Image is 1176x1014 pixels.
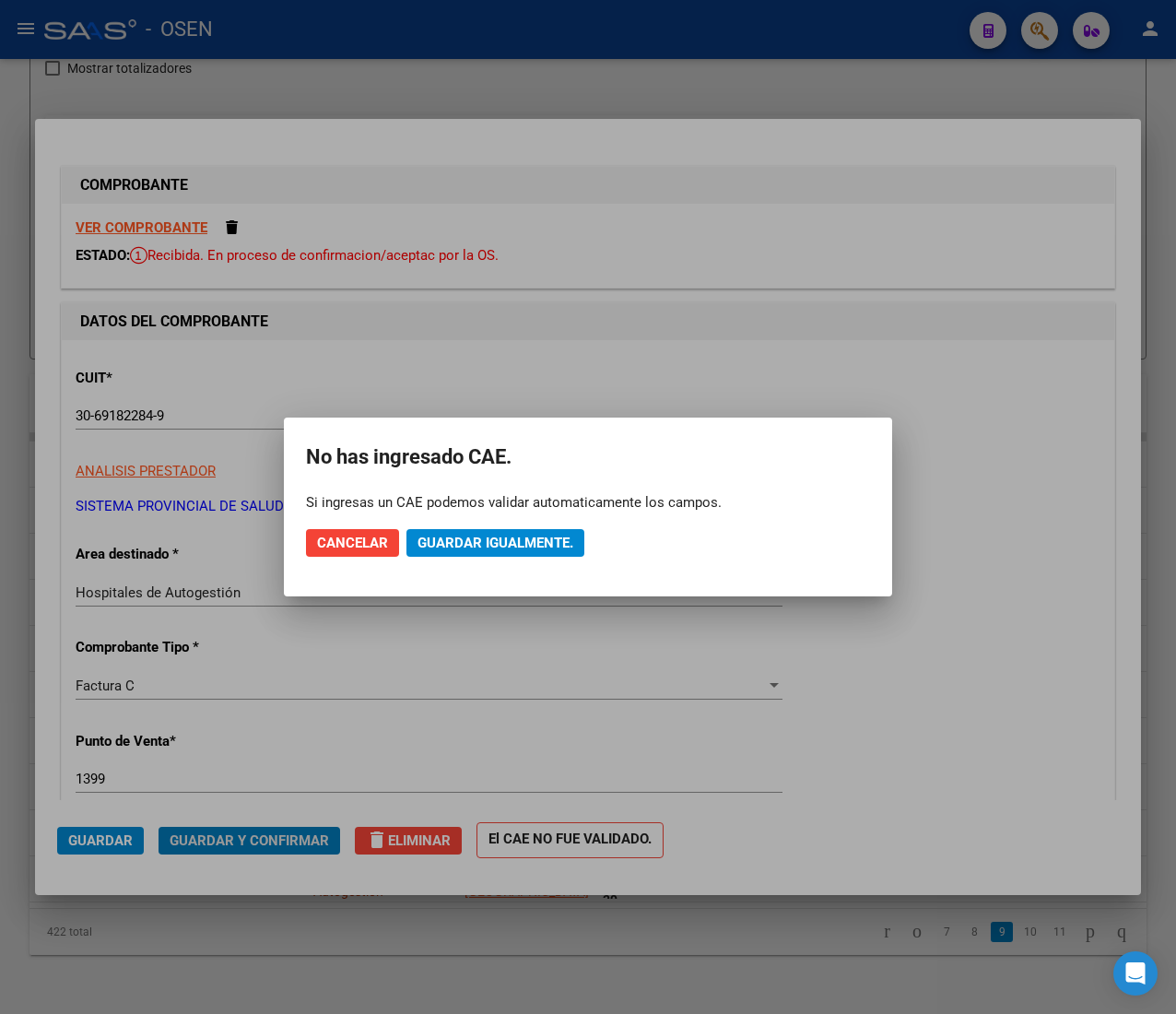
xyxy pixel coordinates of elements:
[306,493,870,512] div: Si ingresas un CAE podemos validar automaticamente los campos.
[406,529,584,557] button: Guardar igualmente.
[306,529,399,557] button: Cancelar
[317,535,388,551] span: Cancelar
[1113,951,1158,996] div: Open Intercom Messenger
[306,440,870,475] h2: No has ingresado CAE.
[417,535,573,551] span: Guardar igualmente.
